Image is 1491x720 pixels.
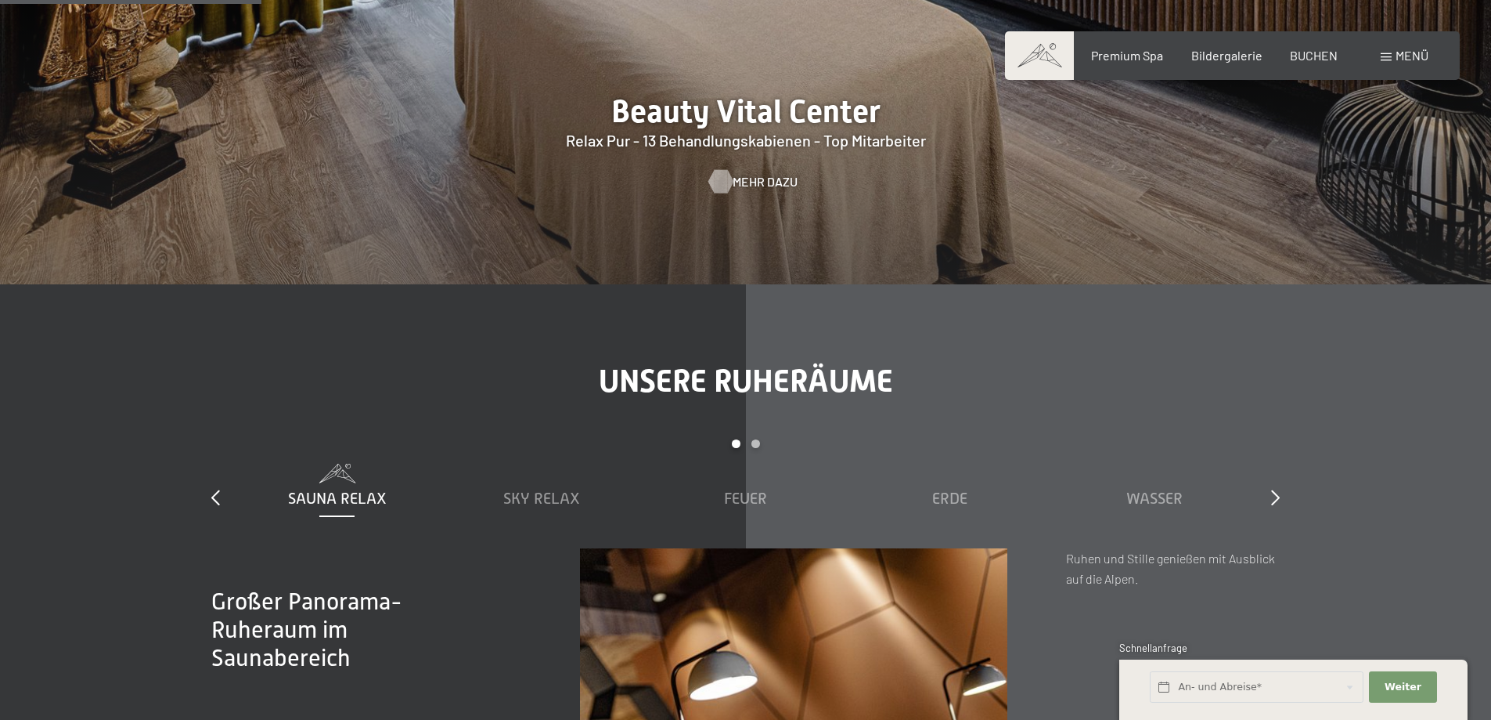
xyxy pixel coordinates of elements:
[1385,680,1421,694] span: Weiter
[1396,48,1428,63] span: Menü
[1066,548,1280,588] p: Ruhen und Stille genießen mit Ausblick auf die Alpen.
[709,173,782,190] a: Mehr dazu
[733,173,798,190] span: Mehr dazu
[503,490,580,507] span: Sky Relax
[724,490,767,507] span: Feuer
[211,588,402,671] span: Großer Panorama-Ruheraum im Saunabereich
[1369,671,1436,704] button: Weiter
[1119,642,1187,654] span: Schnellanfrage
[1091,48,1163,63] a: Premium Spa
[1290,48,1338,63] a: BUCHEN
[1126,490,1183,507] span: Wasser
[751,440,760,448] div: Carousel Page 2
[599,363,893,400] span: Unsere Ruheräume
[288,490,387,507] span: Sauna Relax
[235,440,1256,464] div: Carousel Pagination
[1191,48,1262,63] a: Bildergalerie
[732,440,740,448] div: Carousel Page 1 (Current Slide)
[932,490,967,507] span: Erde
